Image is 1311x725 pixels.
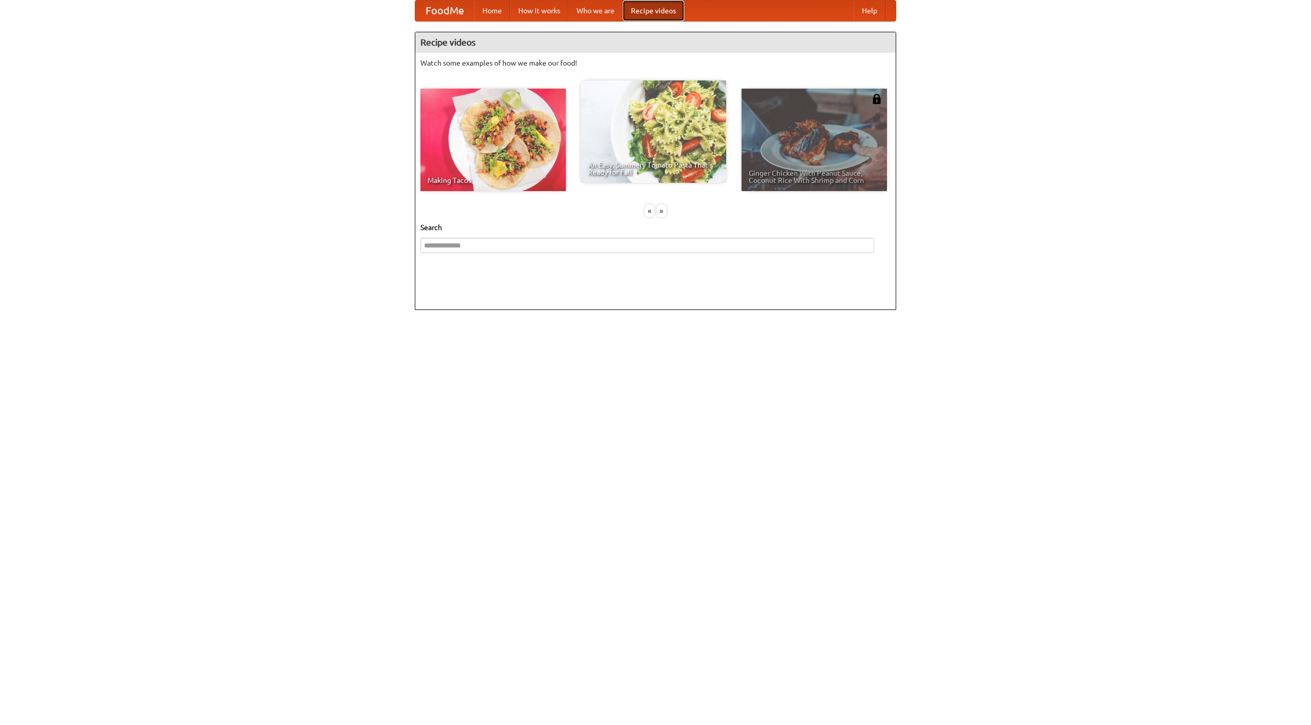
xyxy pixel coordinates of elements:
img: 483408.png [872,94,882,104]
h5: Search [420,222,891,233]
a: An Easy, Summery Tomato Pasta That's Ready for Fall [581,80,726,183]
a: Who we are [568,1,623,21]
span: Making Tacos [428,177,559,184]
p: Watch some examples of how we make our food! [420,58,891,68]
a: Making Tacos [420,89,566,191]
h4: Recipe videos [415,32,896,53]
div: » [657,204,666,217]
span: An Easy, Summery Tomato Pasta That's Ready for Fall [588,161,719,176]
div: « [645,204,654,217]
a: Help [854,1,885,21]
a: How it works [510,1,568,21]
a: Recipe videos [623,1,684,21]
a: Home [474,1,510,21]
a: FoodMe [415,1,474,21]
